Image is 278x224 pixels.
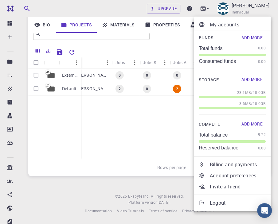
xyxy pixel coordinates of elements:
[253,90,266,96] span: 10.0GB
[258,145,266,151] span: 0.00
[238,75,266,85] button: Add More
[12,4,34,10] span: Support
[210,21,266,28] p: My accounts
[199,132,228,138] p: Total balance
[253,101,266,107] span: 10.0GB
[199,46,222,51] p: Total funds
[199,145,238,151] p: Reserved balance
[237,90,251,96] span: 23.1MB
[199,101,202,107] p: ...
[251,101,253,107] span: /
[199,90,202,96] p: ...
[199,59,236,64] p: Consumed funds
[257,203,272,218] div: Open Intercom Messenger
[194,159,271,170] a: Billing and payments
[194,19,271,30] a: My accounts
[210,172,266,179] p: Account preferences
[194,170,271,181] a: Account preferences
[258,59,266,65] span: 0.00
[194,197,271,208] a: Logout
[258,132,266,138] span: 9.72
[210,199,266,207] p: Logout
[238,119,266,129] button: Add More
[210,183,266,190] p: Invite a friend
[199,121,220,128] span: Compute
[251,90,253,96] span: /
[239,101,251,107] span: 3.6MB
[199,34,213,42] span: Funds
[199,76,219,84] span: Storage
[210,161,266,168] p: Billing and payments
[238,33,266,43] button: Add More
[258,45,266,51] span: 0.00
